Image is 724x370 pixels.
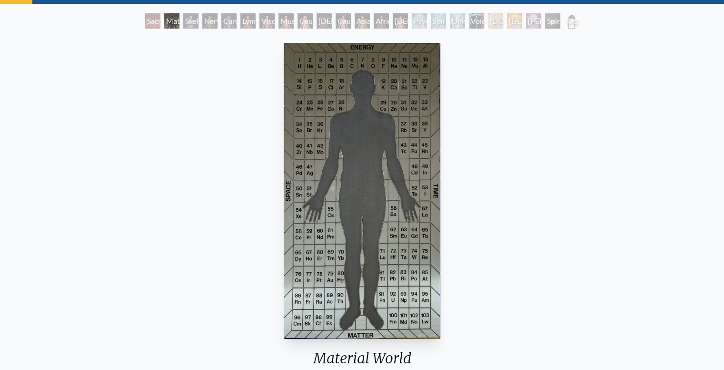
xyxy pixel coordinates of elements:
div: Skeletal System [183,13,198,29]
div: Universal Mind Lattice [450,13,465,29]
div: Material World [164,13,179,29]
div: Void Clear Light [469,13,484,29]
div: Caucasian Man [336,13,351,29]
div: Spiritual World [545,13,560,29]
div: [DEMOGRAPHIC_DATA] Woman [393,13,408,29]
div: Spiritual Energy System [431,13,446,29]
div: Psychic Energy System [412,13,427,29]
div: [DEMOGRAPHIC_DATA] [507,13,522,29]
div: Lymphatic System [240,13,256,29]
div: Sacred Mirrors Frame [564,13,579,29]
div: Asian Man [355,13,370,29]
img: 1-Material-World-1986-Alex-Grey-watermarked.jpg [284,43,441,339]
div: Nervous System [202,13,218,29]
div: Cardiovascular System [221,13,237,29]
div: Caucasian Woman [298,13,313,29]
div: African Man [374,13,389,29]
div: Muscle System [278,13,294,29]
div: [DEMOGRAPHIC_DATA] [488,13,503,29]
div: Sacred Mirrors Room, [GEOGRAPHIC_DATA] [145,13,160,29]
div: [DEMOGRAPHIC_DATA] Woman [317,13,332,29]
div: [PERSON_NAME] [526,13,541,29]
div: Viscera [259,13,275,29]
